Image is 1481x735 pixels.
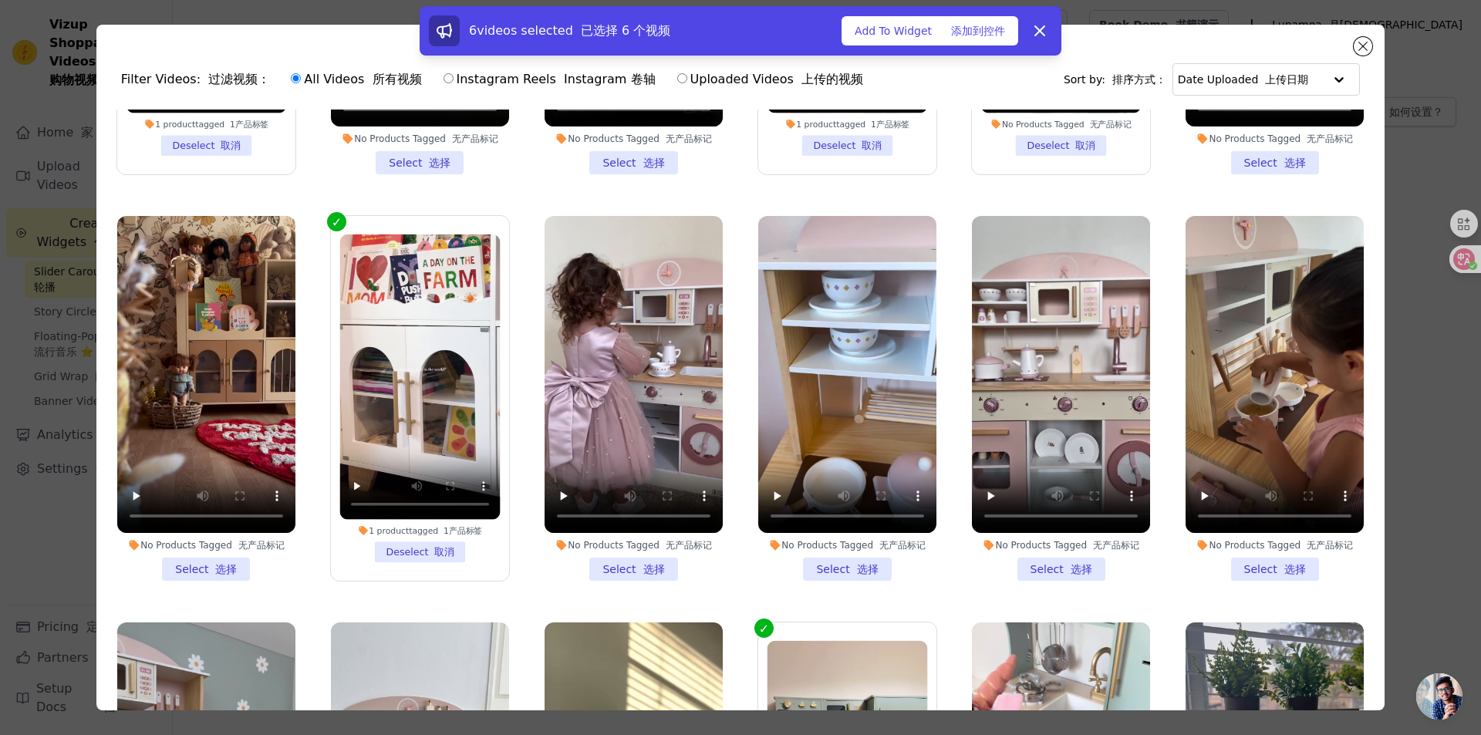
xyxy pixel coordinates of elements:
font: 无产品标记 [1093,540,1139,551]
font: 无产品标记 [1307,133,1353,144]
font: 上传的视频 [801,72,863,86]
div: 1 product tagged [767,119,928,130]
font: 添加到控件 [951,25,1005,37]
label: All Videos [290,69,422,89]
div: Filter Videos: [121,62,872,97]
font: 所有视频 [373,72,422,86]
div: No Products Tagged [1186,133,1364,145]
font: 无产品标记 [1090,119,1132,129]
font: 无产品标记 [238,540,285,551]
button: Add To Widget [842,16,1018,46]
label: Uploaded Videos [676,69,864,89]
font: 排序方式： [1112,73,1166,86]
div: Sort by: [1064,63,1360,96]
div: No Products Tagged [545,539,723,551]
font: 过滤视频： [208,72,270,86]
font: 无产品标记 [452,133,498,144]
div: Open chat [1416,673,1462,720]
font: 无产品标记 [879,540,926,551]
font: 无产品标记 [666,133,712,144]
div: No Products Tagged [972,539,1150,551]
span: 6 videos selected [469,23,670,38]
font: 1产品标签 [871,119,909,129]
div: No Products Tagged [758,539,936,551]
div: No Products Tagged [331,133,509,145]
label: Instagram Reels [443,69,656,89]
div: No Products Tagged [545,133,723,145]
div: No Products Tagged [981,119,1142,130]
font: 无产品标记 [666,540,712,551]
font: 1产品标签 [444,525,482,535]
font: 已选择 6 个视频 [581,23,670,38]
div: 1 product tagged [126,119,286,130]
div: No Products Tagged [117,539,295,551]
font: 1产品标签 [230,119,268,129]
div: No Products Tagged [1186,539,1364,551]
font: 无产品标记 [1307,540,1353,551]
font: Instagram 卷轴 [564,72,655,86]
div: 1 product tagged [339,524,500,535]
